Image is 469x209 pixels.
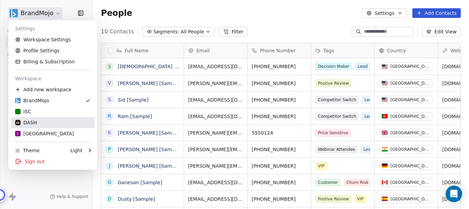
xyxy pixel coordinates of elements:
[15,120,21,125] img: Dash-Circle_logo.png
[11,23,95,34] div: Settings
[70,147,82,154] div: Light
[15,98,21,103] img: BM_Icon_v1.svg
[15,119,37,126] div: DASH
[11,45,95,56] a: Profile Settings
[15,147,39,154] div: Theme
[15,130,74,137] div: [GEOGRAPHIC_DATA]
[11,84,95,95] div: Add new workspace
[11,34,95,45] a: Workspace Settings
[11,56,95,67] a: Billing & Subscription
[16,131,19,136] span: C
[15,108,31,115] div: ISC
[11,156,95,167] div: Sign out
[11,73,95,84] div: Workspace
[15,97,49,104] div: BrandMojo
